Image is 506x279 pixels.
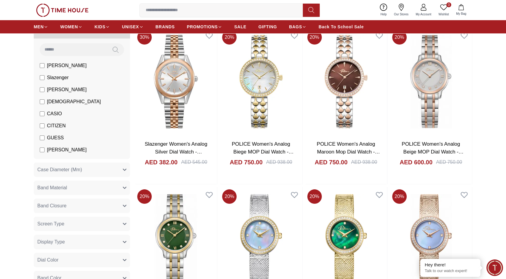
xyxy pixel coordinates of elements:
[40,63,45,68] input: [PERSON_NAME]
[220,28,302,135] img: POLICE Women's Analog Biege MOP Dial Watch - PEWLG0076303
[400,158,433,166] h4: AED 600.00
[145,141,207,162] a: Slazenger Women's Analog Silver Dial Watch - SL.9.2463.3.04
[392,12,411,17] span: Our Stores
[37,238,65,246] span: Display Type
[34,21,48,32] a: MEN
[307,30,322,45] span: 20 %
[37,184,67,191] span: Band Material
[390,28,472,135] img: POLICE Women's Analog Beige MOP Dial Watch - PEWLG0076203
[47,146,87,153] span: [PERSON_NAME]
[289,21,306,32] a: BAGS
[137,189,152,204] span: 20 %
[230,158,262,166] h4: AED 750.00
[486,259,503,276] div: Chat Widget
[305,28,387,135] img: POLICE Women's Analog Maroon Mop Dial Watch - PEWLG0076302
[34,235,130,249] button: Display Type
[392,189,407,204] span: 20 %
[234,24,246,30] span: SALE
[289,24,302,30] span: BAGS
[37,256,58,264] span: Dial Color
[34,199,130,213] button: Band Closure
[47,122,66,129] span: CITIZEN
[425,268,476,274] p: Talk to our watch expert!
[40,135,45,140] input: GUESS
[436,159,462,166] div: AED 750.00
[436,12,451,17] span: Wishlist
[34,181,130,195] button: Band Material
[318,21,364,32] a: Back To School Sale
[351,159,377,166] div: AED 938.00
[187,21,222,32] a: PROMOTIONS
[156,21,175,32] a: BRANDS
[37,166,82,173] span: Case Diameter (Mm)
[135,28,217,135] img: Slazenger Women's Analog Silver Dial Watch - SL.9.2463.3.04
[425,262,476,268] div: Hey there!
[34,253,130,267] button: Dial Color
[258,21,277,32] a: GIFTING
[60,21,82,32] a: WOMEN
[222,30,237,45] span: 20 %
[47,110,62,117] span: CASIO
[47,158,60,166] span: Police
[40,87,45,92] input: [PERSON_NAME]
[435,2,452,18] a: 0Wishlist
[390,2,412,18] a: Our Stores
[37,202,67,209] span: Band Closure
[34,217,130,231] button: Screen Type
[156,24,175,30] span: BRANDS
[122,24,139,30] span: UNISEX
[377,2,390,18] a: Help
[266,159,292,166] div: AED 938.00
[258,24,277,30] span: GIFTING
[40,123,45,128] input: CITIZEN
[47,98,101,105] span: [DEMOGRAPHIC_DATA]
[145,158,178,166] h4: AED 382.00
[60,24,78,30] span: WOMEN
[232,141,294,162] a: POLICE Women's Analog Biege MOP Dial Watch - PEWLG0076303
[137,30,152,45] span: 30 %
[37,220,64,228] span: Screen Type
[446,2,451,7] span: 0
[40,147,45,152] input: [PERSON_NAME]
[413,12,434,17] span: My Account
[40,111,45,116] input: CASIO
[378,12,389,17] span: Help
[392,30,407,45] span: 20 %
[307,189,322,204] span: 20 %
[318,24,364,30] span: Back To School Sale
[40,75,45,80] input: Slazenger
[95,21,110,32] a: KIDS
[36,4,88,17] img: ...
[34,163,130,177] button: Case Diameter (Mm)
[234,21,246,32] a: SALE
[317,141,380,162] a: POLICE Women's Analog Maroon Mop Dial Watch - PEWLG0076302
[122,21,143,32] a: UNISEX
[181,159,207,166] div: AED 545.00
[47,62,87,69] span: [PERSON_NAME]
[454,11,469,16] span: My Bag
[34,24,44,30] span: MEN
[222,189,237,204] span: 20 %
[315,158,348,166] h4: AED 750.00
[452,3,470,17] button: My Bag
[47,134,64,141] span: GUESS
[402,141,464,162] a: POLICE Women's Analog Beige MOP Dial Watch - PEWLG0076203
[47,74,69,81] span: Slazenger
[47,86,87,93] span: [PERSON_NAME]
[187,24,218,30] span: PROMOTIONS
[40,99,45,104] input: [DEMOGRAPHIC_DATA]
[95,24,105,30] span: KIDS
